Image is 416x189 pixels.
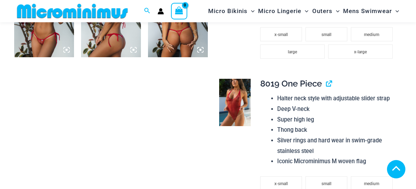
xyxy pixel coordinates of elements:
a: Search icon link [144,7,150,16]
span: small [321,32,331,37]
li: x-large [328,45,393,59]
a: Account icon link [158,8,164,14]
span: medium [364,32,379,37]
span: large [288,49,297,54]
li: Silver rings and hard wear in swim-grade stainless steel [277,135,396,156]
a: Micro BikinisMenu ToggleMenu Toggle [206,2,256,20]
span: Micro Bikinis [208,2,247,20]
img: Summer Storm Red 8019 One Piece [219,79,251,126]
span: medium [364,181,379,186]
a: OutersMenu ToggleMenu Toggle [310,2,341,20]
span: Menu Toggle [392,2,399,20]
span: Menu Toggle [332,2,340,20]
span: Mens Swimwear [343,2,392,20]
span: Menu Toggle [247,2,255,20]
span: 8019 One Piece [260,78,322,89]
li: medium [351,27,393,41]
a: Mens SwimwearMenu ToggleMenu Toggle [341,2,401,20]
li: Thong back [277,125,396,135]
li: Iconic Microminimus M woven flag [277,156,396,167]
li: Deep V-neck [277,104,396,114]
nav: Site Navigation [205,1,402,21]
span: x-small [274,181,288,186]
span: Outers [312,2,332,20]
span: Micro Lingerie [258,2,301,20]
li: Halter neck style with adjustable slider strap [277,93,396,104]
span: Menu Toggle [301,2,308,20]
span: x-small [274,32,288,37]
a: Micro LingerieMenu ToggleMenu Toggle [256,2,310,20]
a: View Shopping Cart, empty [171,3,187,19]
li: large [260,45,325,59]
span: small [321,181,331,186]
span: x-large [354,49,367,54]
li: Super high leg [277,114,396,125]
li: x-small [260,27,302,41]
img: MM SHOP LOGO FLAT [14,3,131,19]
li: small [306,27,347,41]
